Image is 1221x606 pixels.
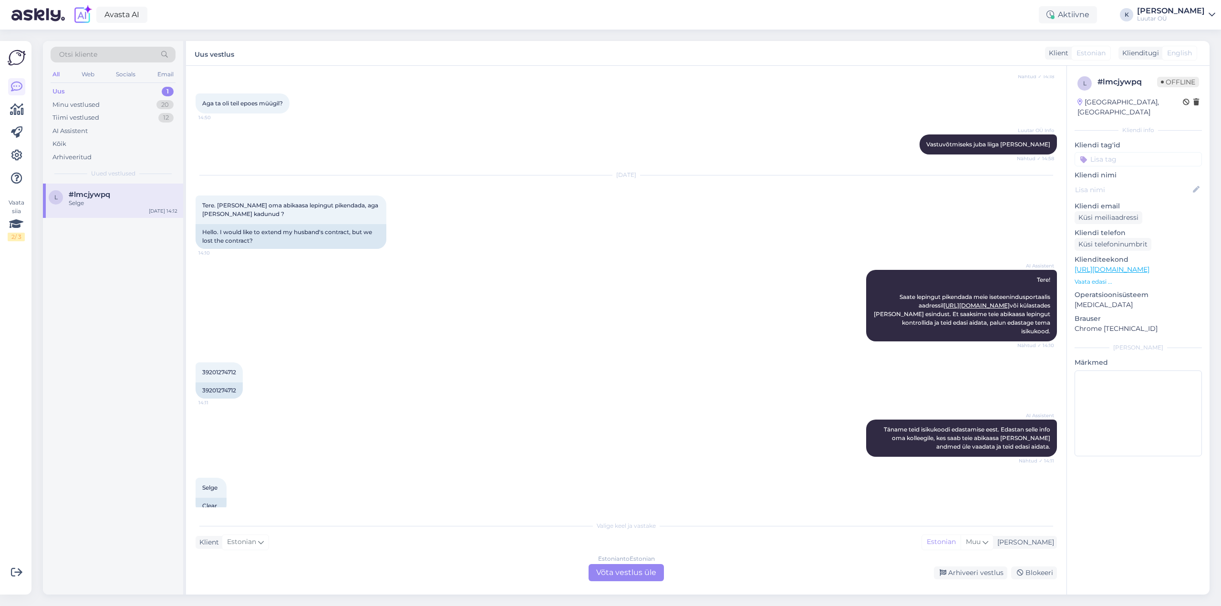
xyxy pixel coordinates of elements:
div: [PERSON_NAME] [1075,343,1202,352]
div: 2 / 3 [8,233,25,241]
span: Aga ta oli teil epoes müügil? [202,100,283,107]
p: Vaata edasi ... [1075,277,1202,286]
span: Vastuvõtmiseks juba liiga [PERSON_NAME] [926,141,1050,148]
span: Estonian [1076,48,1106,58]
div: Küsi meiliaadressi [1075,211,1142,224]
div: Klienditugi [1118,48,1159,58]
div: Uus [52,87,65,96]
span: Nähtud ✓ 14:18 [1018,73,1054,80]
div: Tiimi vestlused [52,113,99,123]
span: Tere. [PERSON_NAME] oma abikaasa lepingut pikendada, aga [PERSON_NAME] kadunud ? [202,202,380,217]
div: Socials [114,68,137,81]
span: Uued vestlused [91,169,135,178]
span: Tere! Saate lepingut pikendada meie iseteenindusportaalis aadressil või külastades [PERSON_NAME] ... [874,276,1052,335]
div: Email [155,68,176,81]
div: 20 [156,100,174,110]
div: Web [80,68,96,81]
span: English [1167,48,1192,58]
div: Clear [196,498,227,514]
div: [PERSON_NAME] [993,537,1054,547]
a: [URL][DOMAIN_NAME] [943,302,1010,309]
div: Blokeeri [1011,566,1057,579]
p: Märkmed [1075,358,1202,368]
div: Klient [1045,48,1068,58]
span: AI Assistent [1018,412,1054,419]
span: 14:11 [198,399,234,406]
div: Selge [69,199,177,207]
p: Klienditeekond [1075,255,1202,265]
span: Muu [966,537,981,546]
div: Valige keel ja vastake [196,522,1057,530]
div: Kõik [52,139,66,149]
span: AI Assistent [1018,262,1054,269]
div: Arhiveeri vestlus [934,566,1007,579]
div: 1 [162,87,174,96]
span: Täname teid isikukoodi edastamise eest. Edastan selle info oma kolleegile, kes saab teie abikaasa... [884,426,1052,450]
div: Minu vestlused [52,100,100,110]
span: l [1083,80,1086,87]
a: [PERSON_NAME]Luutar OÜ [1137,7,1215,22]
div: Estonian [922,535,961,549]
a: Avasta AI [96,7,147,23]
div: Klient [196,537,219,547]
div: Luutar OÜ [1137,15,1205,22]
span: Estonian [227,537,256,547]
div: [DATE] 14:12 [149,207,177,215]
span: 14:10 [198,249,234,257]
div: Küsi telefoninumbrit [1075,238,1151,251]
div: Võta vestlus üle [589,564,664,581]
div: [GEOGRAPHIC_DATA], [GEOGRAPHIC_DATA] [1077,97,1183,117]
span: l [54,194,58,201]
div: Hello. I would like to extend my husband's contract, but we lost the contract? [196,224,386,249]
p: Kliendi telefon [1075,228,1202,238]
span: 14:50 [198,114,234,121]
span: Otsi kliente [59,50,97,60]
span: Nähtud ✓ 14:10 [1017,342,1054,349]
p: Kliendi tag'id [1075,140,1202,150]
p: Kliendi email [1075,201,1202,211]
div: K [1120,8,1133,21]
span: #lmcjywpq [69,190,110,199]
span: 39201274712 [202,369,236,376]
p: [MEDICAL_DATA] [1075,300,1202,310]
span: Nähtud ✓ 14:11 [1018,457,1054,464]
div: 12 [158,113,174,123]
input: Lisa nimi [1075,185,1191,195]
div: Arhiveeritud [52,153,92,162]
div: 39201274712 [196,382,243,399]
span: Nähtud ✓ 14:58 [1017,155,1054,162]
p: Chrome [TECHNICAL_ID] [1075,324,1202,334]
a: [URL][DOMAIN_NAME] [1075,265,1149,274]
p: Operatsioonisüsteem [1075,290,1202,300]
input: Lisa tag [1075,152,1202,166]
p: Kliendi nimi [1075,170,1202,180]
div: [PERSON_NAME] [1137,7,1205,15]
div: [DATE] [196,171,1057,179]
img: explore-ai [72,5,93,25]
div: Estonian to Estonian [598,555,655,563]
div: # lmcjywpq [1097,76,1157,88]
img: Askly Logo [8,49,26,67]
label: Uus vestlus [195,47,234,60]
p: Brauser [1075,314,1202,324]
div: AI Assistent [52,126,88,136]
div: Vaata siia [8,198,25,241]
div: All [51,68,62,81]
div: Aktiivne [1039,6,1097,23]
span: Offline [1157,77,1199,87]
span: Luutar OÜ Info [1018,127,1054,134]
div: Kliendi info [1075,126,1202,134]
span: Selge [202,484,217,491]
